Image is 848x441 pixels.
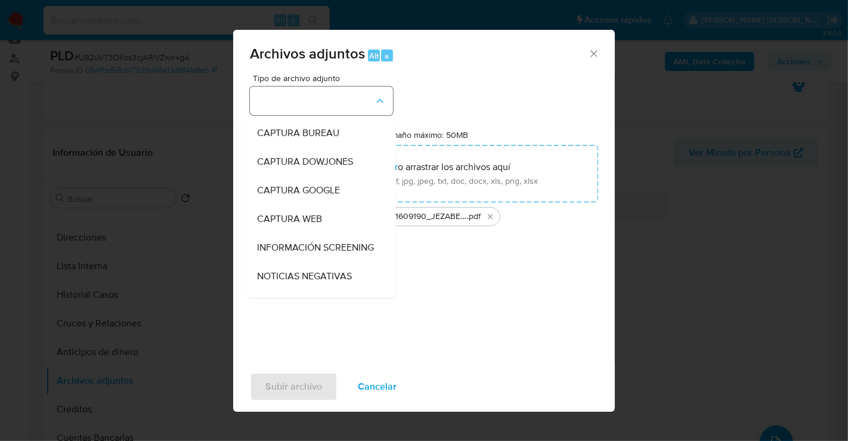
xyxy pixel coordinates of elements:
[250,202,598,226] ul: Archivos seleccionados
[250,43,365,64] span: Archivos adjuntos
[483,209,497,224] button: Eliminar 1171609190_JEZABEL RAMOS HERNANDEZ_AGO25.pdf
[257,270,352,282] span: NOTICIAS NEGATIVAS
[385,50,389,61] span: a
[257,242,374,254] span: INFORMACIÓN SCREENING
[369,50,379,61] span: Alt
[588,48,599,58] button: Cerrar
[257,213,322,225] span: CAPTURA WEB
[257,156,353,168] span: CAPTURA DOWJONES
[385,211,467,223] span: 1171609190_JEZABEL [PERSON_NAME] HERNANDEZ_AGO25
[342,372,412,401] button: Cancelar
[358,374,397,400] span: Cancelar
[257,127,339,139] span: CAPTURA BUREAU
[257,184,340,196] span: CAPTURA GOOGLE
[253,74,396,82] span: Tipo de archivo adjunto
[383,129,469,140] label: Tamaño máximo: 50MB
[467,211,481,223] span: .pdf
